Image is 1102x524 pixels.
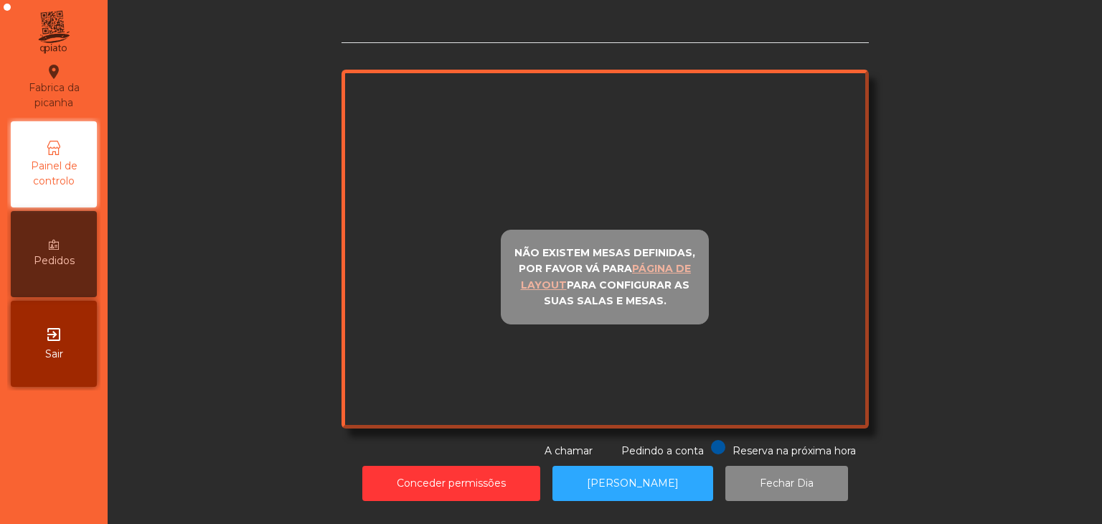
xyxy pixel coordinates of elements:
[45,347,63,362] span: Sair
[545,444,593,457] span: A chamar
[34,253,75,268] span: Pedidos
[507,245,702,309] p: Não existem mesas definidas, por favor vá para para configurar as suas salas e mesas.
[521,262,692,291] u: página de layout
[362,466,540,501] button: Conceder permissões
[11,63,96,111] div: Fabrica da picanha
[621,444,704,457] span: Pedindo a conta
[45,63,62,80] i: location_on
[552,466,713,501] button: [PERSON_NAME]
[45,326,62,343] i: exit_to_app
[733,444,856,457] span: Reserva na próxima hora
[36,7,71,57] img: qpiato
[14,159,93,189] span: Painel de controlo
[725,466,848,501] button: Fechar Dia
